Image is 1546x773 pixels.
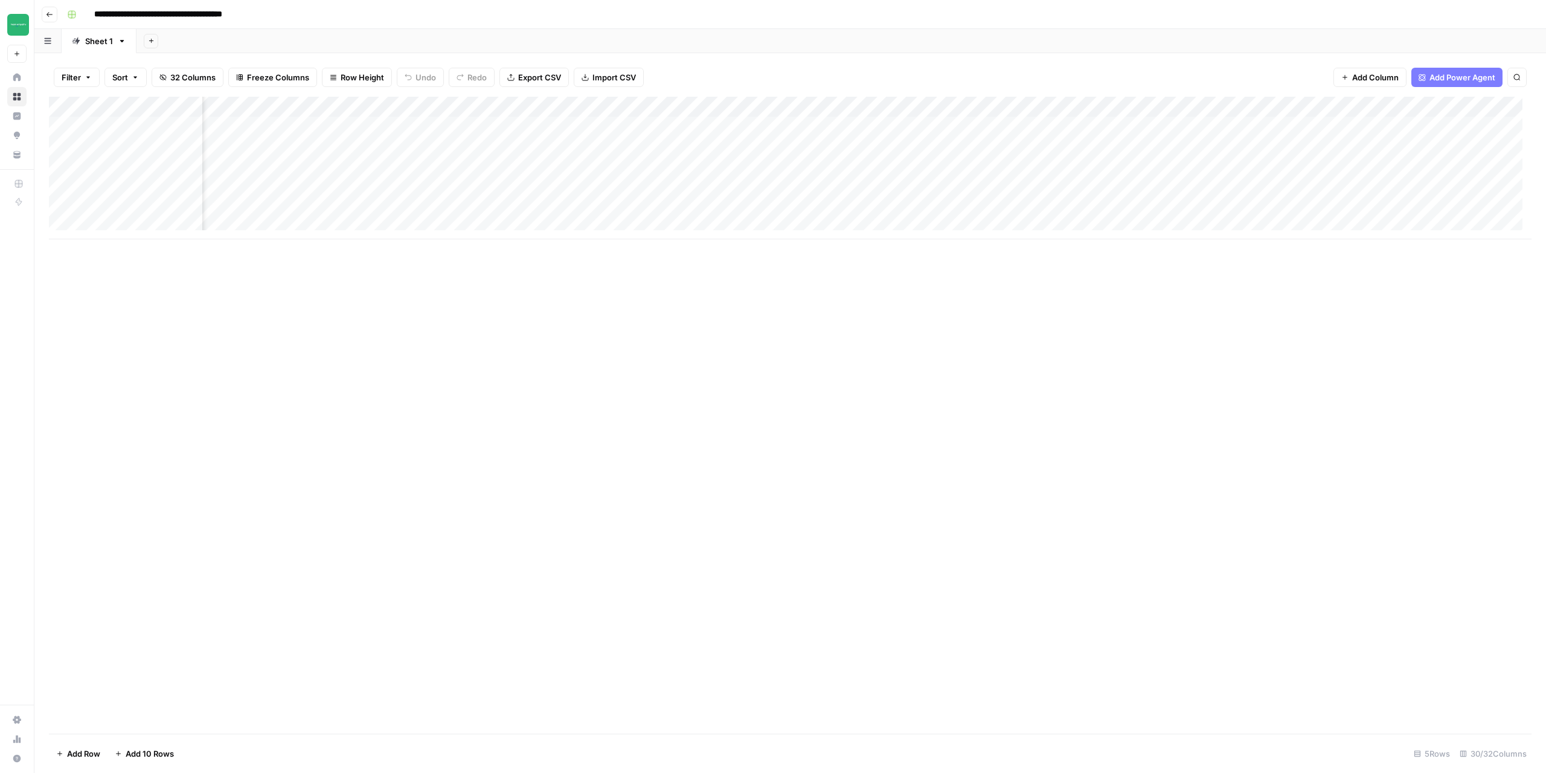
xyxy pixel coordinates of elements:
[104,68,147,87] button: Sort
[54,68,100,87] button: Filter
[170,71,216,83] span: 32 Columns
[112,71,128,83] span: Sort
[341,71,384,83] span: Row Height
[1455,744,1532,763] div: 30/32 Columns
[62,71,81,83] span: Filter
[7,729,27,749] a: Usage
[499,68,569,87] button: Export CSV
[85,35,113,47] div: Sheet 1
[7,710,27,729] a: Settings
[518,71,561,83] span: Export CSV
[1352,71,1399,83] span: Add Column
[62,29,136,53] a: Sheet 1
[574,68,644,87] button: Import CSV
[7,87,27,106] a: Browse
[126,748,174,760] span: Add 10 Rows
[7,14,29,36] img: Team Empathy Logo
[415,71,436,83] span: Undo
[7,68,27,87] a: Home
[228,68,317,87] button: Freeze Columns
[247,71,309,83] span: Freeze Columns
[7,10,27,40] button: Workspace: Team Empathy
[449,68,495,87] button: Redo
[7,749,27,768] button: Help + Support
[107,744,181,763] button: Add 10 Rows
[397,68,444,87] button: Undo
[67,748,100,760] span: Add Row
[49,744,107,763] button: Add Row
[7,126,27,145] a: Opportunities
[1429,71,1495,83] span: Add Power Agent
[152,68,223,87] button: 32 Columns
[592,71,636,83] span: Import CSV
[7,145,27,164] a: Your Data
[7,106,27,126] a: Insights
[1409,744,1455,763] div: 5 Rows
[467,71,487,83] span: Redo
[1411,68,1503,87] button: Add Power Agent
[1333,68,1406,87] button: Add Column
[322,68,392,87] button: Row Height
